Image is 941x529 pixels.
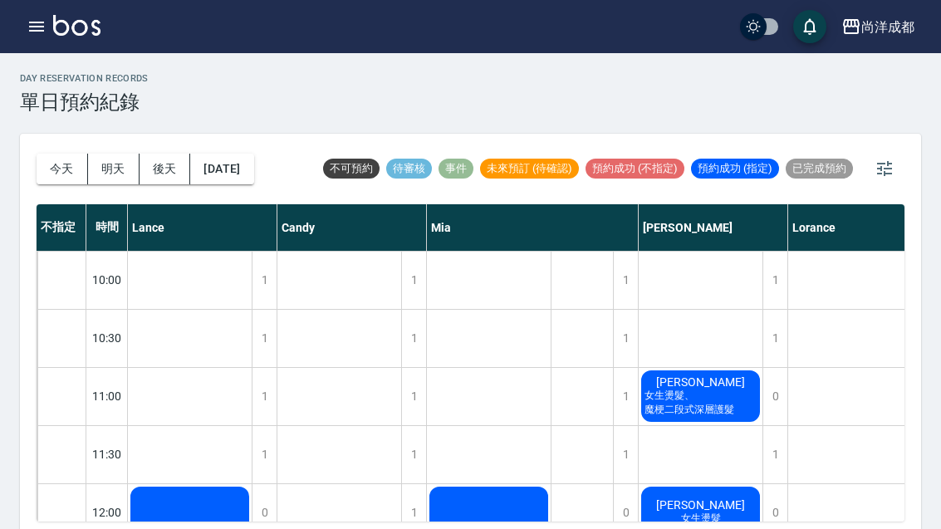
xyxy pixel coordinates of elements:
div: 1 [252,310,277,367]
button: 後天 [140,154,191,184]
h2: day Reservation records [20,73,149,84]
div: [PERSON_NAME] [639,204,788,251]
img: Logo [53,15,100,36]
div: Mia [427,204,639,251]
div: 1 [401,368,426,425]
div: 10:30 [86,309,128,367]
div: 1 [252,252,277,309]
div: 1 [252,368,277,425]
span: 未來預訂 (待確認) [480,161,579,176]
div: 1 [613,310,638,367]
div: Lance [128,204,277,251]
div: 11:00 [86,367,128,425]
div: 1 [762,310,787,367]
span: 已完成預約 [786,161,853,176]
div: 1 [401,426,426,483]
button: 尚洋成都 [835,10,921,44]
div: 1 [613,252,638,309]
span: [PERSON_NAME] [653,498,748,512]
button: 明天 [88,154,140,184]
div: 1 [613,368,638,425]
div: 1 [401,252,426,309]
span: 不可預約 [323,161,380,176]
div: 1 [762,426,787,483]
div: 1 [252,426,277,483]
span: 預約成功 (不指定) [586,161,684,176]
span: 女生燙髮 [678,512,724,526]
span: 女生燙髮、魔梗二段式深層護髮 [641,389,760,417]
div: 1 [401,310,426,367]
span: 待審核 [386,161,432,176]
div: 不指定 [37,204,86,251]
span: 事件 [439,161,473,176]
div: 時間 [86,204,128,251]
button: save [793,10,826,43]
div: 1 [613,426,638,483]
span: 預約成功 (指定) [691,161,779,176]
div: 尚洋成都 [861,17,914,37]
div: 11:30 [86,425,128,483]
div: 10:00 [86,251,128,309]
span: [PERSON_NAME] [653,375,748,389]
div: 0 [762,368,787,425]
div: 1 [762,252,787,309]
div: Lorance [788,204,938,251]
div: Candy [277,204,427,251]
h3: 單日預約紀錄 [20,91,149,114]
button: 今天 [37,154,88,184]
button: [DATE] [190,154,253,184]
